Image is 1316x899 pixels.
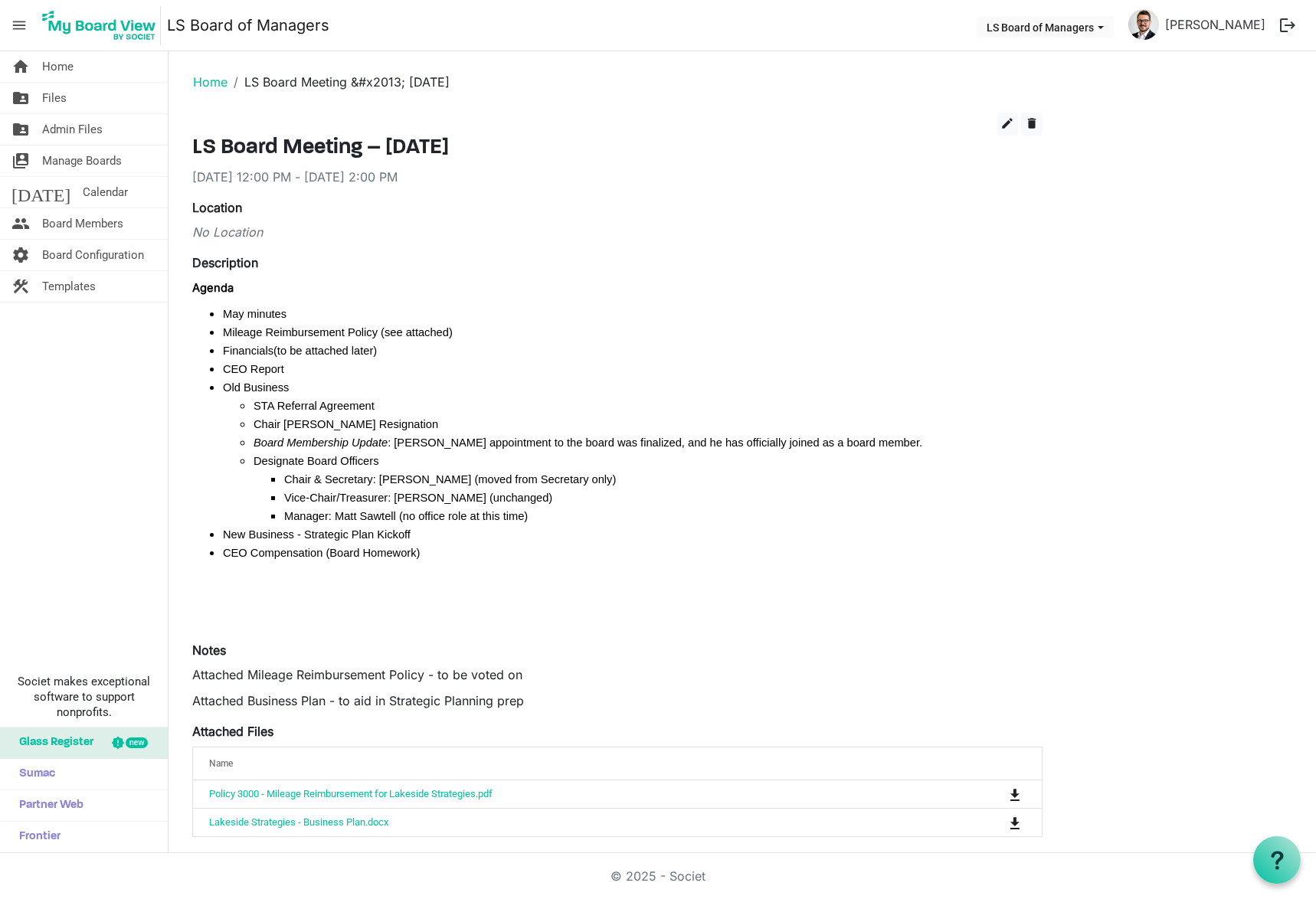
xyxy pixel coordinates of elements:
[254,400,375,412] span: STA Referral Agreement
[42,51,74,82] span: Home
[192,281,234,295] b: Agenda
[192,849,250,868] label: Attendees
[192,253,258,272] label: Description
[209,788,493,799] a: Policy 3000 - Mileage Reimbursement for Lakeside Strategies.pdf
[284,510,528,522] span: Manager: Matt Sawtell (no office role at this time)
[192,198,242,217] label: Location
[254,455,378,467] span: Designate Board Officers
[11,177,70,208] span: [DATE]
[946,780,1042,808] td: is Command column column header
[11,822,61,852] span: Frontier
[1159,9,1272,40] a: [PERSON_NAME]
[192,691,1043,710] p: Attached Business Plan - to aid in Strategic Planning prep
[192,665,1043,684] p: Attached Mileage Reimbursement Policy - to be voted on
[1000,116,1014,130] span: edit
[7,674,161,720] span: Societ makes exceptional software to support nonprofits.
[1128,9,1159,40] img: sZrgULg8m3vtYtHk0PzfUEea1BEp_N8QeI7zlGueGCVlz0kDYsagTMMMWndUEySlY7MnxghWH3xl2UzGmYukPA_thumb.png
[11,145,30,176] span: switch_account
[223,547,420,559] span: CEO Compensation (Board Homework)
[273,345,377,357] span: (to be attached later)
[1004,783,1026,805] button: Download
[11,759,55,789] span: Sumac
[254,436,388,449] span: Board Membership Update
[209,758,233,769] span: Name
[1004,812,1026,833] button: Download
[223,363,284,375] span: CEO Report
[223,381,289,394] span: Old Business
[1272,9,1304,41] button: logout
[223,308,286,320] span: May minutes
[11,208,30,239] span: people
[42,271,96,302] span: Templates
[38,6,167,44] a: My Board View Logo
[192,722,273,740] label: Attached Files
[42,83,67,113] span: Files
[42,114,103,145] span: Admin Files
[192,136,1043,162] h3: LS Board Meeting – [DATE]
[11,240,30,270] span: settings
[192,641,226,659] label: Notes
[228,73,450,91] li: LS Board Meeting &#x2013; [DATE]
[42,145,122,176] span: Manage Boards
[11,51,30,82] span: home
[193,808,946,836] td: Lakeside Strategies - Business Plan.docx is template cell column header Name
[223,326,453,338] span: Mileage Reimbursement Policy (see attached)
[11,790,83,821] span: Partner Web
[126,737,148,748] div: new
[193,780,946,808] td: Policy 3000 - Mileage Reimbursement for Lakeside Strategies.pdf is template cell column header Name
[192,223,1043,241] div: No Location
[209,816,388,828] a: Lakeside Strategies - Business Plan.docx
[11,271,30,302] span: construction
[284,473,616,485] span: Chair & Secretary: [PERSON_NAME] (moved from Secretary only)
[946,808,1042,836] td: is Command column column header
[223,345,273,357] span: Financials
[977,16,1114,38] button: LS Board of Managers dropdownbutton
[83,177,128,208] span: Calendar
[42,208,123,239] span: Board Members
[388,436,922,449] span: : [PERSON_NAME] appointment to the board was finalized, and he has officially joined as a board m...
[38,6,161,44] img: My Board View Logo
[254,418,438,430] span: Chair [PERSON_NAME] Resignation
[167,10,329,41] a: LS Board of Managers
[11,114,30,145] span: folder_shared
[5,11,34,40] span: menu
[11,83,30,113] span: folder_shared
[1025,116,1039,130] span: delete
[1021,113,1043,136] button: delete
[42,240,144,270] span: Board Configuration
[193,74,228,90] a: Home
[223,528,411,541] span: New Business - Strategic Plan Kickoff
[997,113,1018,136] button: edit
[611,868,705,884] a: © 2025 - Societ
[284,492,552,504] span: Vice-Chair/Treasurer: [PERSON_NAME] (unchanged)
[11,727,93,758] span: Glass Register
[192,168,1043,186] div: [DATE] 12:00 PM - [DATE] 2:00 PM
